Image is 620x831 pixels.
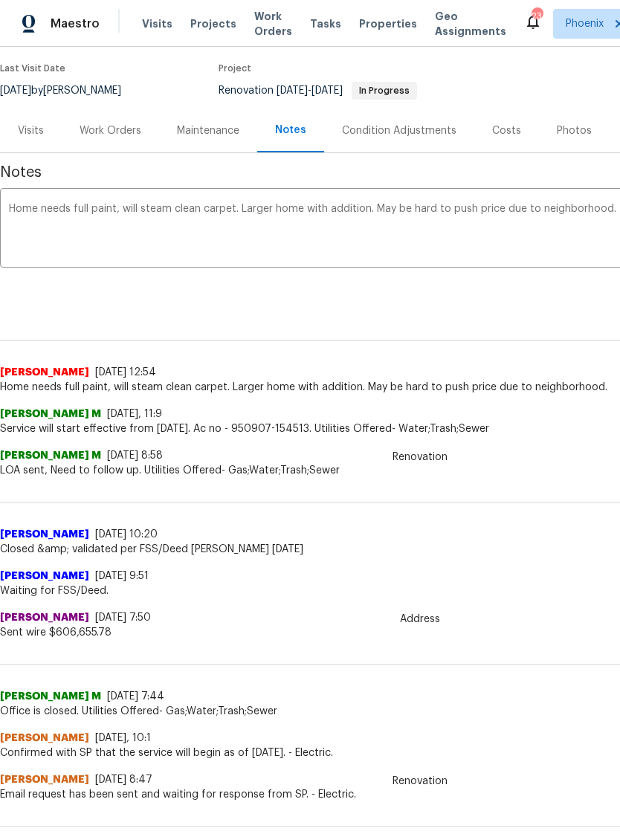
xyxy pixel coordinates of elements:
div: Visits [18,123,44,138]
span: Project [219,64,251,73]
span: [DATE] [311,85,343,96]
span: [DATE], 10:1 [95,733,151,743]
span: Renovation [384,774,456,789]
div: Work Orders [80,123,141,138]
div: Costs [492,123,521,138]
span: [DATE] 8:58 [107,450,163,461]
span: [DATE] 8:47 [95,775,152,785]
span: Maestro [51,16,100,31]
span: - [277,85,343,96]
span: Projects [190,16,236,31]
span: Address [391,612,449,627]
span: Visits [142,16,172,31]
span: [DATE], 11:9 [107,409,162,419]
span: Renovation [384,450,456,465]
span: Phoenix [566,16,604,31]
div: Notes [275,123,306,138]
span: [DATE] [277,85,308,96]
span: [DATE] 10:20 [95,529,158,540]
span: Properties [359,16,417,31]
span: Tasks [310,19,341,29]
span: In Progress [353,86,416,95]
span: [DATE] 7:44 [107,691,164,702]
span: Work Orders [254,9,292,39]
span: Geo Assignments [435,9,506,39]
div: 23 [532,9,542,24]
span: [DATE] 7:50 [95,612,151,623]
span: [DATE] 12:54 [95,367,156,378]
div: Maintenance [177,123,239,138]
span: [DATE] 9:51 [95,571,149,581]
div: Photos [557,123,592,138]
div: Condition Adjustments [342,123,456,138]
span: Renovation [219,85,417,96]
